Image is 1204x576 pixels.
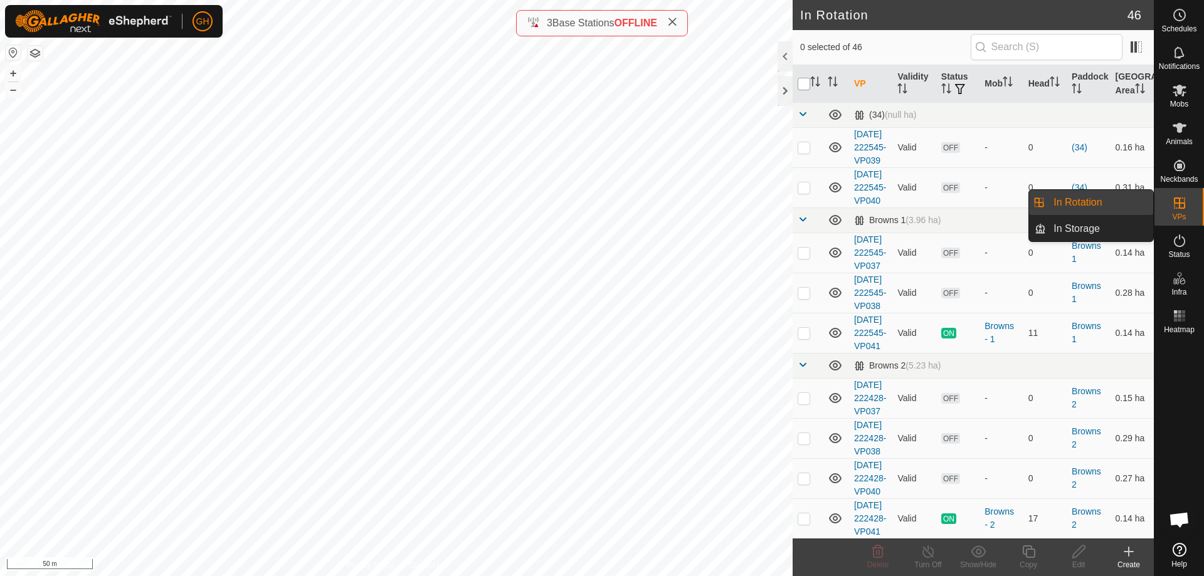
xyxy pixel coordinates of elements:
[985,141,1018,154] div: -
[936,65,980,103] th: Status
[347,560,394,571] a: Privacy Policy
[1170,100,1188,108] span: Mobs
[892,273,936,313] td: Valid
[892,65,936,103] th: Validity
[828,78,838,88] p-sorticon: Activate to sort
[1072,281,1101,304] a: Browns 1
[1111,378,1154,418] td: 0.15 ha
[1023,313,1067,353] td: 11
[854,315,886,351] a: [DATE] 222545-VP041
[854,420,886,456] a: [DATE] 222428-VP038
[941,182,960,193] span: OFF
[547,18,552,28] span: 3
[1003,559,1053,570] div: Copy
[1072,466,1101,490] a: Browns 2
[903,559,953,570] div: Turn Off
[800,8,1127,23] h2: In Rotation
[985,320,1018,346] div: Browns - 1
[1111,65,1154,103] th: [GEOGRAPHIC_DATA] Area
[1023,233,1067,273] td: 0
[1072,182,1087,192] a: (34)
[854,460,886,496] a: [DATE] 222428-VP040
[1111,498,1154,538] td: 0.14 ha
[1023,127,1067,167] td: 0
[854,234,886,271] a: [DATE] 222545-VP037
[1111,418,1154,458] td: 0.29 ha
[1072,506,1101,530] a: Browns 2
[1053,195,1102,210] span: In Rotation
[1171,288,1186,296] span: Infra
[1046,216,1153,241] a: In Storage
[1111,313,1154,353] td: 0.14 ha
[1111,233,1154,273] td: 0.14 ha
[1111,127,1154,167] td: 0.16 ha
[941,328,956,338] span: ON
[854,129,886,165] a: [DATE] 222545-VP039
[953,559,1003,570] div: Show/Hide
[854,215,941,226] div: Browns 1
[892,313,936,353] td: Valid
[892,378,936,418] td: Valid
[1072,85,1082,95] p-sorticon: Activate to sort
[985,246,1018,259] div: -
[1135,85,1145,95] p-sorticon: Activate to sort
[1023,378,1067,418] td: 0
[1072,142,1087,152] a: (34)
[1023,65,1067,103] th: Head
[941,142,960,153] span: OFF
[941,513,956,524] span: ON
[1029,190,1153,215] li: In Rotation
[1164,326,1195,333] span: Heatmap
[941,288,960,298] span: OFF
[552,18,615,28] span: Base Stations
[1154,538,1204,573] a: Help
[409,560,446,571] a: Contact Us
[892,458,936,498] td: Valid
[1053,559,1104,570] div: Edit
[1067,65,1110,103] th: Paddock
[854,275,886,311] a: [DATE] 222545-VP038
[1046,190,1153,215] a: In Rotation
[892,233,936,273] td: Valid
[810,78,820,88] p-sorticon: Activate to sort
[1072,321,1101,344] a: Browns 1
[1023,458,1067,498] td: 0
[1104,559,1154,570] div: Create
[980,65,1023,103] th: Mob
[1168,251,1190,258] span: Status
[1171,560,1187,568] span: Help
[892,127,936,167] td: Valid
[1023,498,1067,538] td: 17
[28,46,43,61] button: Map Layers
[941,85,951,95] p-sorticon: Activate to sort
[6,66,21,81] button: +
[1029,216,1153,241] li: In Storage
[941,248,960,258] span: OFF
[941,433,960,444] span: OFF
[849,65,892,103] th: VP
[867,560,889,569] span: Delete
[1050,78,1060,88] p-sorticon: Activate to sort
[800,41,971,54] span: 0 selected of 46
[1127,6,1141,24] span: 46
[854,500,886,537] a: [DATE] 222428-VP041
[906,360,941,370] span: (5.23 ha)
[941,473,960,484] span: OFF
[854,360,941,371] div: Browns 2
[892,167,936,207] td: Valid
[1023,273,1067,313] td: 0
[892,498,936,538] td: Valid
[1003,78,1013,88] p-sorticon: Activate to sort
[985,432,1018,445] div: -
[854,110,917,120] div: (34)
[1161,501,1198,538] div: Open chat
[892,418,936,458] td: Valid
[985,181,1018,194] div: -
[6,82,21,97] button: –
[941,393,960,404] span: OFF
[1166,138,1193,145] span: Animals
[196,15,209,28] span: GH
[985,472,1018,485] div: -
[15,10,172,33] img: Gallagher Logo
[1023,167,1067,207] td: 0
